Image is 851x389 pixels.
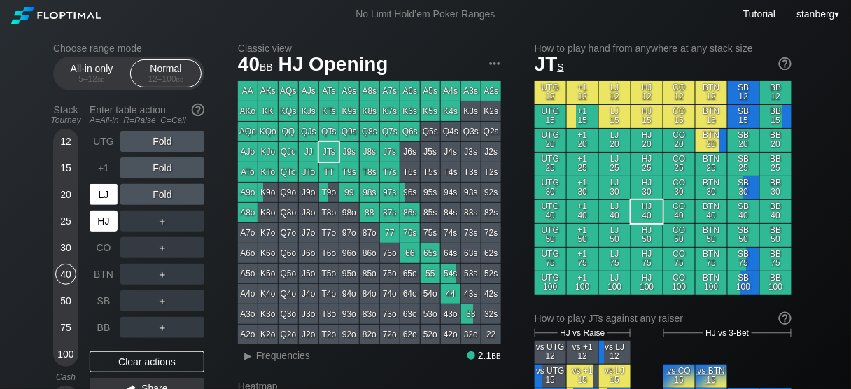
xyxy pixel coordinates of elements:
div: A3o [238,304,258,324]
div: KQo [258,122,278,141]
div: 75 [55,317,76,338]
div: vs +1 12 [567,341,598,364]
div: HJ 20 [631,129,663,152]
div: T3s [461,162,481,182]
div: J8o [299,203,318,222]
div: HJ 25 [631,153,663,176]
div: 42s [481,284,501,304]
div: AQo [238,122,258,141]
div: Q2o [279,325,298,344]
div: CO 75 [663,248,695,271]
div: K8s [360,101,379,121]
div: 54s [441,264,460,283]
div: T7s [380,162,400,182]
div: BB 40 [760,200,792,223]
div: A5s [421,81,440,101]
h2: How to play hand from anywhere at any stack size [535,43,792,54]
div: Enter table action [90,99,204,131]
div: ＋ [120,317,204,338]
div: 22 [481,325,501,344]
div: 82s [481,203,501,222]
div: 5 – 12 [62,74,121,84]
div: BB 25 [760,153,792,176]
div: QJo [279,142,298,162]
div: A9o [238,183,258,202]
div: +1 20 [567,129,598,152]
div: Tourney [48,115,84,125]
div: CO 12 [663,81,695,104]
div: 65s [421,243,440,263]
span: JT [535,53,564,75]
div: 77 [380,223,400,243]
div: 72s [481,223,501,243]
div: A2s [481,81,501,101]
div: 95o [339,264,359,283]
h2: Classic view [238,43,501,54]
h2: Choose range mode [53,43,204,54]
div: Q8s [360,122,379,141]
div: No Limit Hold’em Poker Ranges [335,8,516,23]
span: stanberg [797,8,835,20]
div: J4o [299,284,318,304]
span: bb [97,74,105,84]
div: BTN 12 [696,81,727,104]
div: A5o [238,264,258,283]
div: Q2s [481,122,501,141]
div: QJs [299,122,318,141]
div: SB 30 [728,176,759,199]
div: BB 100 [760,271,792,295]
div: K7o [258,223,278,243]
div: HJ 50 [631,224,663,247]
div: CO 40 [663,200,695,223]
div: Normal [134,60,198,87]
div: J4s [441,142,460,162]
div: HJ 100 [631,271,663,295]
div: vs LJ 12 [599,341,631,364]
div: T2s [481,162,501,182]
div: +1 40 [567,200,598,223]
div: K8o [258,203,278,222]
div: J6o [299,243,318,263]
div: 75o [380,264,400,283]
div: Fold [120,157,204,178]
div: ▾ [794,6,842,22]
div: CO 20 [663,129,695,152]
div: 42o [441,325,460,344]
div: 73s [461,223,481,243]
div: J3o [299,304,318,324]
div: 84s [441,203,460,222]
div: AKo [238,101,258,121]
div: LJ 40 [599,200,631,223]
div: +1 30 [567,176,598,199]
span: 40 [236,54,275,77]
div: 43o [441,304,460,324]
div: 98s [360,183,379,202]
div: K4s [441,101,460,121]
div: ＋ [120,264,204,285]
div: BB 15 [760,105,792,128]
div: J5s [421,142,440,162]
div: T4s [441,162,460,182]
div: 83s [461,203,481,222]
div: SB 100 [728,271,759,295]
div: UTG 30 [535,176,566,199]
div: +1 12 [567,81,598,104]
div: HJ 40 [631,200,663,223]
div: A4o [238,284,258,304]
div: 88 [360,203,379,222]
img: help.32db89a4.svg [190,102,206,118]
div: SB 15 [728,105,759,128]
div: 76o [380,243,400,263]
div: +1 25 [567,153,598,176]
div: 97s [380,183,400,202]
div: 43s [461,284,481,304]
div: BB 30 [760,176,792,199]
span: bb [260,58,273,73]
div: BTN 15 [696,105,727,128]
div: T9s [339,162,359,182]
div: QTs [319,122,339,141]
div: KTo [258,162,278,182]
div: Stack [48,99,84,131]
div: Fold [120,184,204,205]
div: Q5o [279,264,298,283]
